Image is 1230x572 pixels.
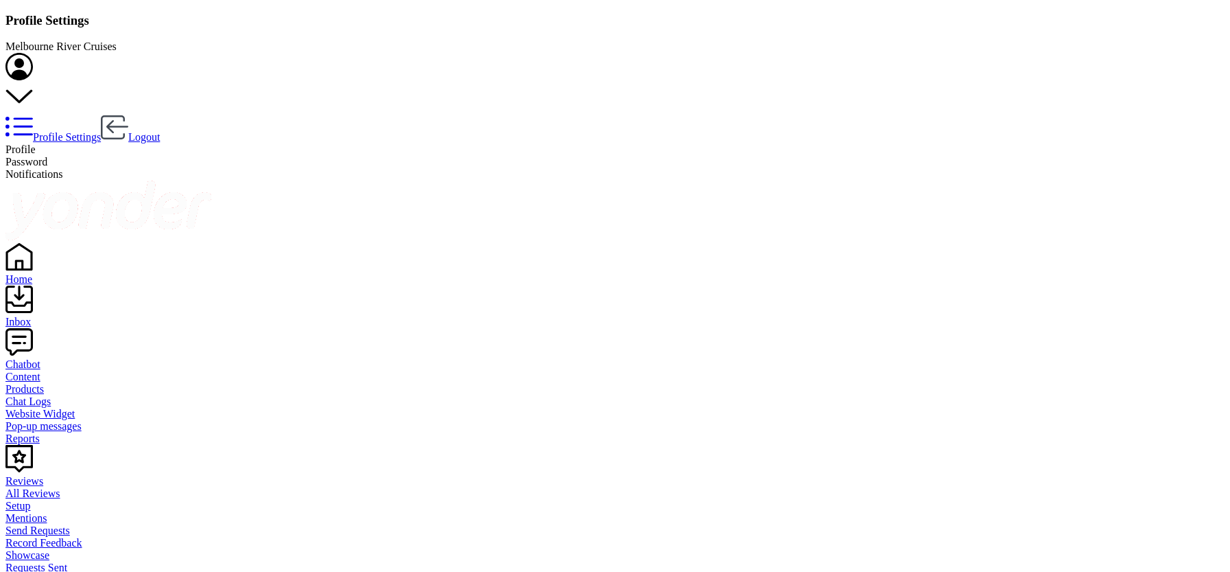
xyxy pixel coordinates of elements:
[5,396,1225,408] a: Chat Logs
[5,420,1225,433] a: Pop-up messages
[5,261,1225,286] a: Home
[5,346,1225,371] a: Chatbot
[5,13,1225,28] h3: Profile Settings
[5,273,1225,286] div: Home
[5,383,1225,396] a: Products
[5,371,1225,383] a: Content
[5,41,1225,53] div: Melbourne River Cruises
[5,549,1225,562] a: Showcase
[5,408,1225,420] a: Website Widget
[5,131,101,143] a: Profile Settings
[5,168,63,180] span: Notifications
[5,316,1225,328] div: Inbox
[5,156,47,168] span: Password
[5,144,36,155] span: Profile
[5,500,1225,512] a: Setup
[5,475,1225,488] div: Reviews
[5,512,1225,525] a: Mentions
[5,433,1225,445] a: Reports
[5,358,1225,371] div: Chatbot
[5,304,1225,328] a: Inbox
[5,537,1225,549] a: Record Feedback
[5,463,1225,488] a: Reviews
[5,181,211,240] img: yonder-white-logo.png
[5,525,1225,537] a: Send Requests
[5,488,1225,500] a: All Reviews
[101,131,160,143] a: Logout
